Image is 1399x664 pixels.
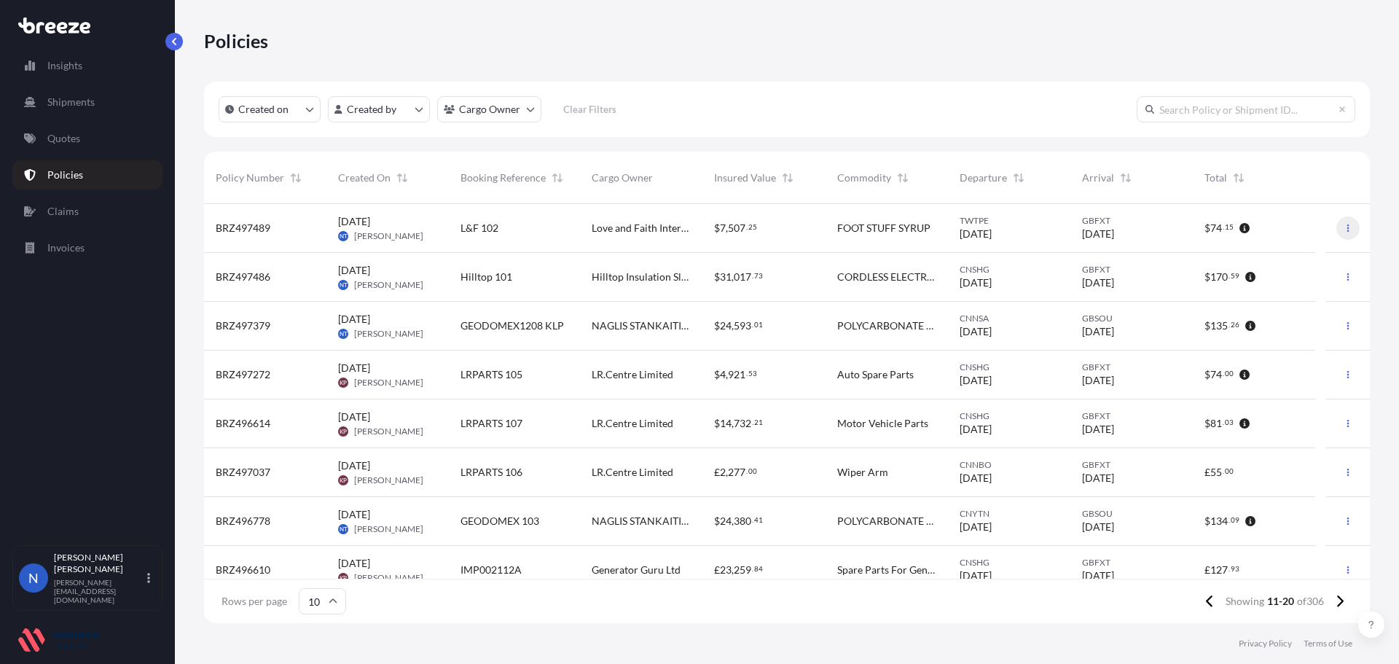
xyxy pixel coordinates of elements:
[1231,273,1239,278] span: 59
[714,516,720,526] span: $
[354,328,423,340] span: [PERSON_NAME]
[592,563,681,577] span: Generator Guru Ltd
[720,467,726,477] span: 2
[1210,418,1222,429] span: 81
[1082,410,1181,422] span: GBFXT
[714,321,720,331] span: $
[754,420,763,425] span: 21
[837,416,928,431] span: Motor Vehicle Parts
[1210,516,1228,526] span: 134
[54,578,144,604] p: [PERSON_NAME][EMAIL_ADDRESS][DOMAIN_NAME]
[1231,517,1239,523] span: 09
[754,566,763,571] span: 84
[461,563,522,577] span: IMP002112A
[1239,638,1292,649] a: Privacy Policy
[714,467,720,477] span: £
[216,319,270,333] span: BRZ497379
[328,96,430,122] button: createdBy Filter options
[1204,171,1227,185] span: Total
[340,229,348,243] span: NT
[720,321,732,331] span: 24
[338,556,370,571] span: [DATE]
[714,171,776,185] span: Insured Value
[354,377,423,388] span: [PERSON_NAME]
[726,223,728,233] span: ,
[714,272,720,282] span: $
[1137,96,1355,122] input: Search Policy or Shipment ID...
[28,571,39,585] span: N
[437,96,541,122] button: cargoOwner Filter options
[837,221,930,235] span: FOOT STUFF SYRUP
[746,224,748,230] span: .
[720,223,726,233] span: 7
[837,514,936,528] span: POLYCARBONATE SHEETS
[18,628,98,652] img: organization-logo
[1082,508,1181,520] span: GBSOU
[340,424,347,439] span: KP
[1204,370,1210,380] span: $
[549,98,630,121] button: Clear Filters
[47,168,83,182] p: Policies
[461,319,564,333] span: GEODOMEX1208 KLP
[354,474,423,486] span: [PERSON_NAME]
[960,508,1059,520] span: CNYTN
[216,465,270,480] span: BRZ497037
[837,270,936,284] span: CORDLESS ELECTRIC VIBRATING WIRE SAW ROCK WOOL CUTTING MACHINE HOT WIRE FOAM CUTTER HOT KNIFE DC ...
[1225,371,1234,376] span: 00
[338,410,370,424] span: [DATE]
[1225,224,1234,230] span: 15
[714,370,720,380] span: $
[720,516,732,526] span: 24
[1223,469,1224,474] span: .
[1223,224,1224,230] span: .
[216,514,270,528] span: BRZ496778
[726,467,728,477] span: ,
[1204,321,1210,331] span: $
[837,171,891,185] span: Commodity
[216,416,270,431] span: BRZ496614
[960,373,992,388] span: [DATE]
[837,319,936,333] span: POLYCARBONATE SHEETS
[960,276,992,290] span: [DATE]
[714,223,720,233] span: $
[732,321,734,331] span: ,
[960,422,992,437] span: [DATE]
[354,426,423,437] span: [PERSON_NAME]
[592,416,673,431] span: LR.Centre Limited
[338,361,370,375] span: [DATE]
[216,270,270,284] span: BRZ497486
[720,272,732,282] span: 31
[1117,169,1135,187] button: Sort
[748,224,757,230] span: 25
[1082,324,1114,339] span: [DATE]
[728,223,745,233] span: 507
[12,160,162,190] a: Policies
[1231,566,1239,571] span: 93
[563,102,616,117] p: Clear Filters
[461,171,546,185] span: Booking Reference
[12,197,162,226] a: Claims
[340,278,348,292] span: NT
[461,416,522,431] span: LRPARTS 107
[1228,517,1230,523] span: .
[216,367,270,382] span: BRZ497272
[1082,520,1114,534] span: [DATE]
[1082,227,1114,241] span: [DATE]
[1267,594,1294,609] span: 11-20
[1082,215,1181,227] span: GBFXT
[1210,272,1228,282] span: 170
[592,270,691,284] span: Hilltop Insulation Sleeving Products Ltd
[461,270,512,284] span: Hilltop 101
[338,458,370,473] span: [DATE]
[754,273,763,278] span: 73
[592,514,691,528] span: NAGLIS STANKAITIS TRADING AS HYNEC TECHNOLOGIES
[1228,566,1230,571] span: .
[960,313,1059,324] span: CNNSA
[338,507,370,522] span: [DATE]
[732,418,734,429] span: ,
[12,124,162,153] a: Quotes
[1228,322,1230,327] span: .
[216,171,284,185] span: Policy Number
[592,221,691,235] span: Love and Faith International Limited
